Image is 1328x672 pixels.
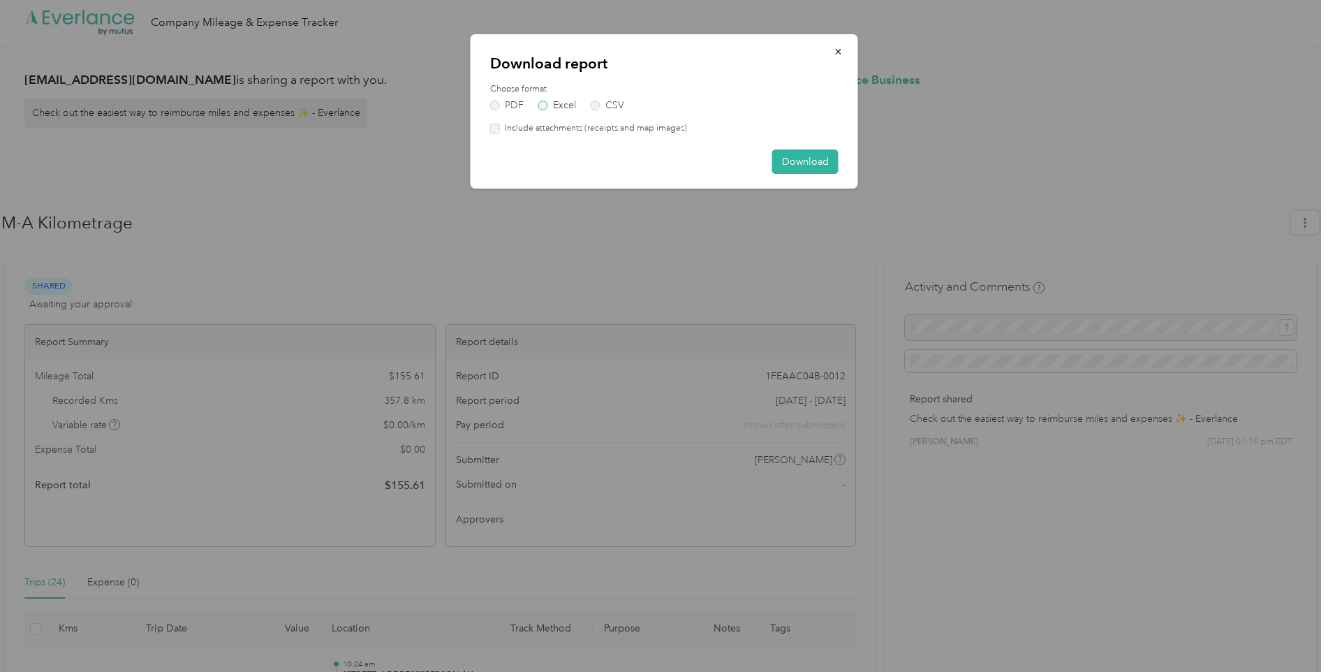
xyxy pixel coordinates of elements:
[772,149,839,174] button: Download
[490,83,839,96] label: Choose format
[490,101,524,110] label: PDF
[490,54,839,73] p: Download report
[538,101,576,110] label: Excel
[500,122,687,135] label: Include attachments (receipts and map images)
[591,101,624,110] label: CSV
